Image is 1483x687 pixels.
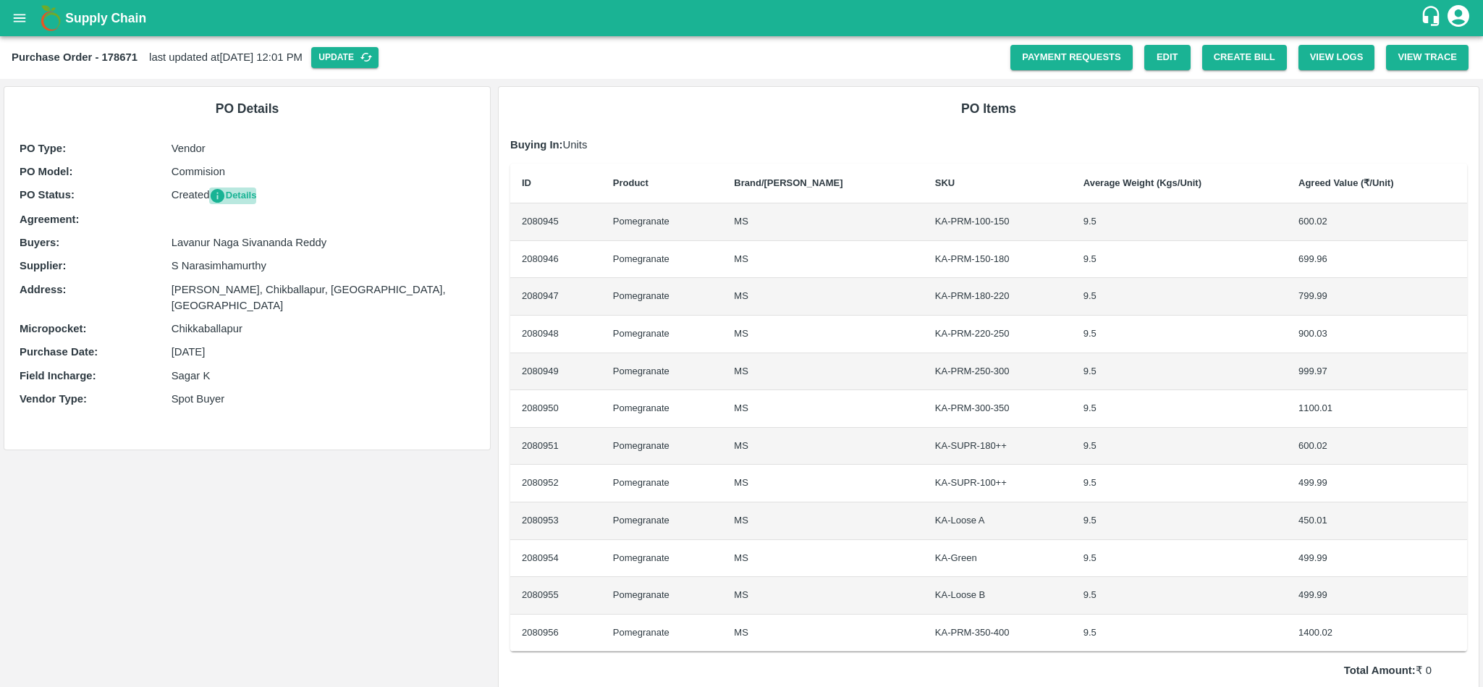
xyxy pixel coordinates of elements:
[172,140,475,156] p: Vendor
[1287,390,1467,428] td: 1100.01
[722,316,923,353] td: MS
[522,177,531,188] b: ID
[20,189,75,201] b: PO Status :
[722,465,923,502] td: MS
[1072,390,1287,428] td: 9.5
[1072,278,1287,316] td: 9.5
[172,282,475,314] p: [PERSON_NAME], Chikballapur, [GEOGRAPHIC_DATA], [GEOGRAPHIC_DATA]
[924,465,1072,502] td: KA-SUPR-100++
[20,166,72,177] b: PO Model :
[601,540,723,578] td: Pomegranate
[1386,45,1469,70] button: View Trace
[1298,177,1394,188] b: Agreed Value (₹/Unit)
[3,1,36,35] button: open drawer
[1072,615,1287,652] td: 9.5
[722,615,923,652] td: MS
[601,502,723,540] td: Pomegranate
[510,241,601,279] td: 2080946
[172,344,475,360] p: [DATE]
[924,502,1072,540] td: KA-Loose A
[65,11,146,25] b: Supply Chain
[1287,316,1467,353] td: 900.03
[1287,428,1467,465] td: 600.02
[601,278,723,316] td: Pomegranate
[1287,353,1467,391] td: 999.97
[510,316,601,353] td: 2080948
[924,428,1072,465] td: KA-SUPR-180++
[722,241,923,279] td: MS
[601,316,723,353] td: Pomegranate
[924,278,1072,316] td: KA-PRM-180-220
[601,428,723,465] td: Pomegranate
[924,203,1072,241] td: KA-PRM-100-150
[935,177,955,188] b: SKU
[722,278,923,316] td: MS
[65,8,1420,28] a: Supply Chain
[20,237,59,248] b: Buyers :
[20,346,98,358] b: Purchase Date :
[311,47,379,68] button: Update
[601,615,723,652] td: Pomegranate
[1344,665,1416,676] b: Total Amount:
[601,390,723,428] td: Pomegranate
[20,260,66,271] b: Supplier :
[1287,540,1467,578] td: 499.99
[172,187,475,203] p: Created
[1072,465,1287,502] td: 9.5
[510,502,601,540] td: 2080953
[1287,502,1467,540] td: 450.01
[172,321,475,337] p: Chikkaballapur
[510,540,601,578] td: 2080954
[722,502,923,540] td: MS
[734,177,842,188] b: Brand/[PERSON_NAME]
[1144,45,1191,70] a: Edit
[1287,203,1467,241] td: 600.02
[20,284,66,295] b: Address :
[1287,577,1467,615] td: 499.99
[924,353,1072,391] td: KA-PRM-250-300
[36,4,65,33] img: logo
[924,390,1072,428] td: KA-PRM-300-350
[1072,428,1287,465] td: 9.5
[172,258,475,274] p: S Narasimhamurthy
[209,187,256,204] button: Details
[1072,577,1287,615] td: 9.5
[722,540,923,578] td: MS
[1298,45,1375,70] button: View Logs
[1420,5,1445,31] div: customer-support
[722,428,923,465] td: MS
[1287,241,1467,279] td: 699.96
[510,98,1467,119] h6: PO Items
[722,353,923,391] td: MS
[1072,241,1287,279] td: 9.5
[172,391,475,407] p: Spot Buyer
[1083,177,1201,188] b: Average Weight (Kgs/Unit)
[1072,353,1287,391] td: 9.5
[510,137,1467,153] p: Units
[1287,465,1467,502] td: 499.99
[510,465,601,502] td: 2080952
[20,370,96,382] b: Field Incharge :
[601,241,723,279] td: Pomegranate
[613,177,648,188] b: Product
[510,139,563,151] b: Buying In:
[924,615,1072,652] td: KA-PRM-350-400
[16,98,478,119] h6: PO Details
[510,428,601,465] td: 2080951
[924,577,1072,615] td: KA-Loose B
[1010,45,1133,70] a: Payment Requests
[20,323,86,334] b: Micropocket :
[20,393,87,405] b: Vendor Type :
[510,203,601,241] td: 2080945
[1072,203,1287,241] td: 9.5
[924,316,1072,353] td: KA-PRM-220-250
[510,577,601,615] td: 2080955
[1445,3,1471,33] div: account of current user
[1202,45,1287,70] button: Create Bill
[1344,662,1467,678] p: ₹ 0
[924,241,1072,279] td: KA-PRM-150-180
[601,353,723,391] td: Pomegranate
[172,235,475,250] p: Lavanur Naga Sivananda Reddy
[924,540,1072,578] td: KA-Green
[172,368,475,384] p: Sagar K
